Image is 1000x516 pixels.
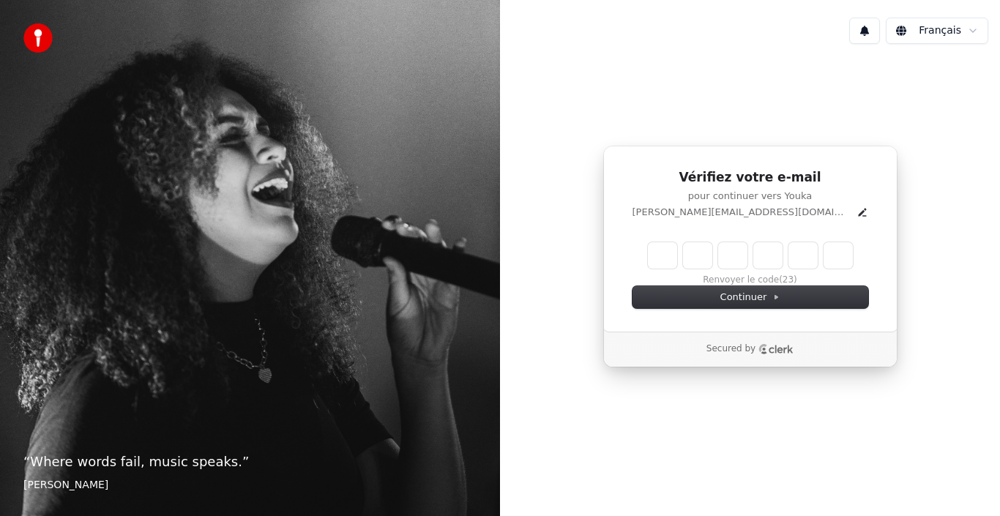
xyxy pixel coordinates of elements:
h1: Vérifiez votre e-mail [633,169,868,187]
a: Clerk logo [758,344,794,354]
button: Edit [857,206,868,218]
span: Continuer [720,291,780,304]
p: Secured by [706,343,755,355]
p: pour continuer vers Youka [633,190,868,203]
p: “ Where words fail, music speaks. ” [23,452,477,472]
input: Enter verification code [648,242,853,269]
footer: [PERSON_NAME] [23,478,477,493]
p: [PERSON_NAME][EMAIL_ADDRESS][DOMAIN_NAME] [633,206,851,219]
img: youka [23,23,53,53]
button: Continuer [633,286,868,308]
